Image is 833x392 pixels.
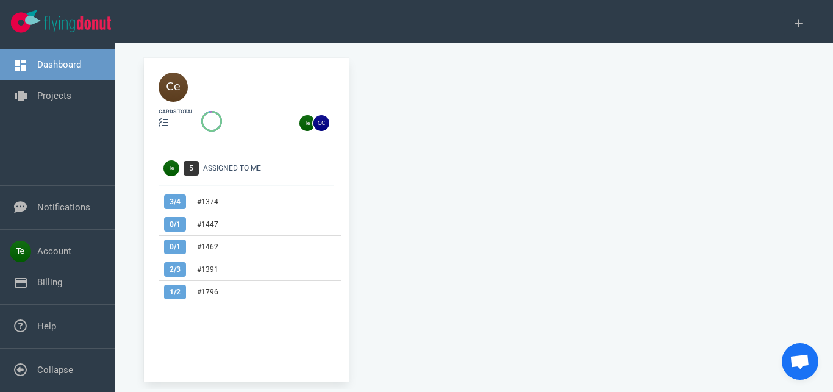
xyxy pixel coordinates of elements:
div: Assigned To Me [203,163,341,174]
a: #1374 [197,198,218,206]
a: Notifications [37,202,90,213]
a: Help [37,321,56,332]
a: Collapse [37,365,73,376]
span: 0 / 1 [164,240,186,254]
a: Account [37,246,71,257]
a: Billing [37,277,62,288]
span: 2 / 3 [164,262,186,277]
span: 5 [184,161,199,176]
a: #1447 [197,220,218,229]
a: Projects [37,90,71,101]
span: 1 / 2 [164,285,186,299]
a: #1796 [197,288,218,296]
span: 0 / 1 [164,217,186,232]
img: Flying Donut text logo [44,16,111,32]
a: #1391 [197,265,218,274]
a: Chat abierto [782,343,818,380]
img: 26 [313,115,329,131]
img: 40 [159,73,188,102]
div: cards total [159,108,194,116]
img: 26 [299,115,315,131]
a: Dashboard [37,59,81,70]
span: 3 / 4 [164,194,186,209]
img: Avatar [163,160,179,176]
a: #1462 [197,243,218,251]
